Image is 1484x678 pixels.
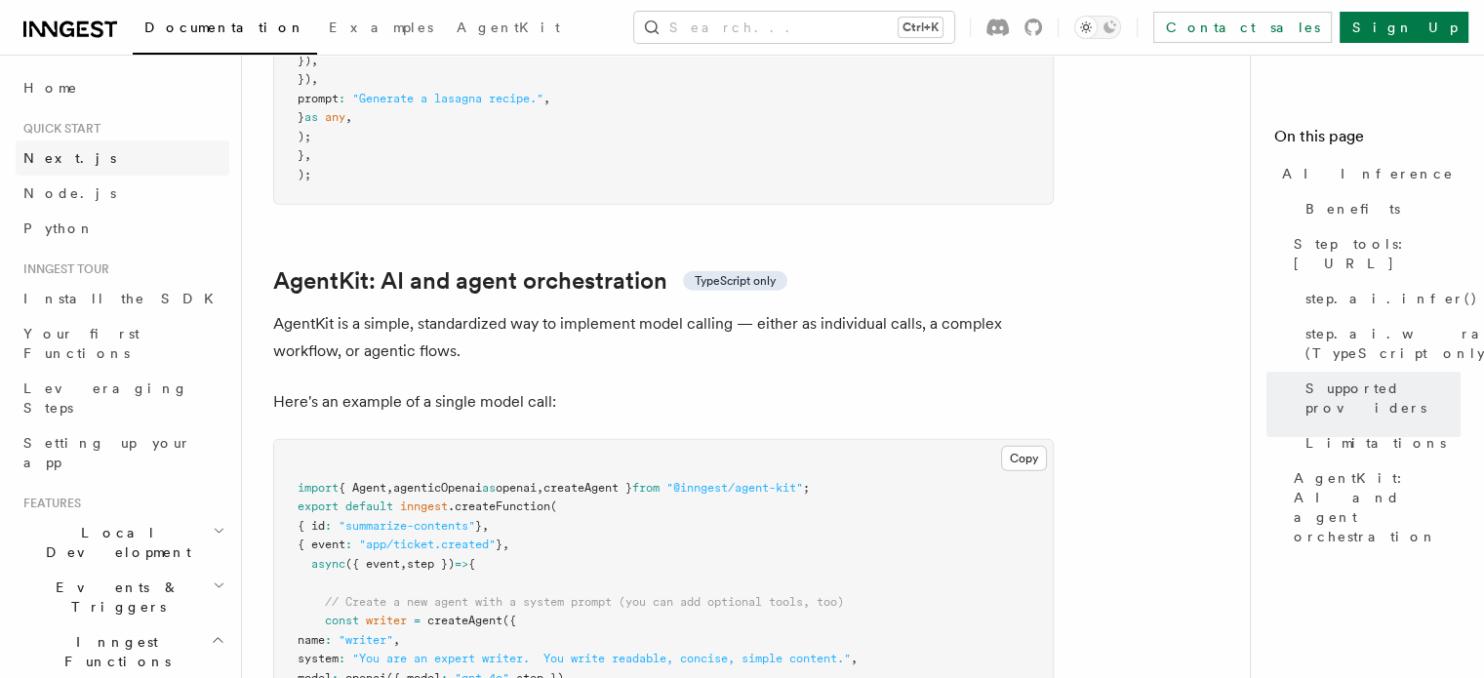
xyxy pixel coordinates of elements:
a: AI Inference [1274,156,1461,191]
span: Quick start [16,121,100,137]
span: } [298,110,304,124]
span: AgentKit: AI and agent orchestration [1294,468,1461,546]
span: }) [298,54,311,67]
span: , [482,519,489,533]
kbd: Ctrl+K [899,18,943,37]
a: Supported providers [1298,371,1461,425]
span: default [345,499,393,513]
h4: On this page [1274,125,1461,156]
span: : [339,652,345,665]
span: import [298,481,339,495]
span: TypeScript only [695,273,776,289]
a: Leveraging Steps [16,371,229,425]
span: = [414,614,421,627]
span: Your first Functions [23,326,140,361]
span: from [632,481,660,495]
a: Step tools: [URL] [1286,226,1461,281]
span: }) [298,72,311,86]
span: , [386,481,393,495]
span: inngest [400,499,448,513]
span: step }) [407,557,455,571]
span: Inngest Functions [16,632,211,671]
span: step.ai.infer() [1305,289,1478,308]
a: Home [16,70,229,105]
span: , [502,538,509,551]
a: AgentKit: AI and agent orchestrationTypeScript only [273,267,787,295]
span: agenticOpenai [393,481,482,495]
span: "app/ticket.created" [359,538,496,551]
span: , [304,148,311,162]
a: Python [16,211,229,246]
span: Features [16,496,81,511]
span: : [345,538,352,551]
span: const [325,614,359,627]
span: ); [298,168,311,181]
span: Install the SDK [23,291,225,306]
a: AgentKit [445,6,572,53]
span: Inngest tour [16,261,109,277]
a: Examples [317,6,445,53]
span: , [311,54,318,67]
span: createAgent [427,614,502,627]
span: Events & Triggers [16,578,213,617]
button: Search...Ctrl+K [634,12,954,43]
span: AgentKit [457,20,560,35]
a: step.ai.infer() [1298,281,1461,316]
span: ({ [502,614,516,627]
span: AI Inference [1282,164,1454,183]
span: Limitations [1305,433,1446,453]
span: : [339,92,345,105]
a: Documentation [133,6,317,55]
span: "You are an expert writer. You write readable, concise, simple content." [352,652,851,665]
span: { id [298,519,325,533]
a: Limitations [1298,425,1461,460]
span: as [482,481,496,495]
span: prompt [298,92,339,105]
span: } [298,148,304,162]
span: , [393,633,400,647]
span: "summarize-contents" [339,519,475,533]
span: createAgent } [543,481,632,495]
span: , [851,652,858,665]
span: , [311,72,318,86]
span: "writer" [339,633,393,647]
a: AgentKit: AI and agent orchestration [1286,460,1461,554]
span: as [304,110,318,124]
span: } [475,519,482,533]
span: Benefits [1305,199,1400,219]
span: , [543,92,550,105]
span: Documentation [144,20,305,35]
span: system [298,652,339,665]
span: openai [496,481,537,495]
span: Local Development [16,523,213,562]
button: Events & Triggers [16,570,229,624]
span: Examples [329,20,433,35]
button: Toggle dark mode [1074,16,1121,39]
span: Home [23,78,78,98]
a: Your first Functions [16,316,229,371]
span: Python [23,220,95,236]
a: Node.js [16,176,229,211]
span: Leveraging Steps [23,380,188,416]
span: ({ event [345,557,400,571]
span: => [455,557,468,571]
span: { [468,557,475,571]
span: any [325,110,345,124]
span: Supported providers [1305,379,1461,418]
span: ( [550,499,557,513]
span: { event [298,538,345,551]
a: Sign Up [1340,12,1468,43]
span: name [298,633,325,647]
span: Next.js [23,150,116,166]
span: { Agent [339,481,386,495]
span: } [496,538,502,551]
a: Next.js [16,140,229,176]
span: export [298,499,339,513]
span: writer [366,614,407,627]
span: .createFunction [448,499,550,513]
span: ); [298,130,311,143]
span: , [345,110,352,124]
a: Contact sales [1153,12,1332,43]
button: Local Development [16,515,229,570]
a: Install the SDK [16,281,229,316]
